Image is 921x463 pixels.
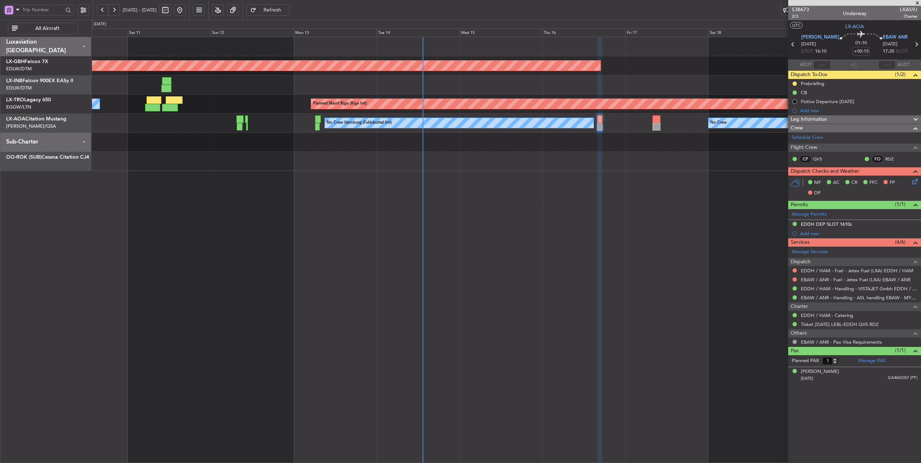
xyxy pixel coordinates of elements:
[792,211,827,218] a: Manage Permits
[885,156,902,162] a: RDZ
[800,61,812,69] span: ATOT
[377,28,460,37] div: Tue 14
[710,118,727,128] div: No Crew
[6,97,24,102] span: LX-TRO
[791,167,859,176] span: Dispatch Checks and Weather
[890,179,895,186] span: FP
[6,78,22,83] span: LX-INB
[883,34,908,41] span: EBAW ANR
[8,23,78,34] button: All Aircraft
[6,78,73,83] a: LX-INBFalcon 900EX EASy II
[801,312,853,318] a: EDDH / HAM - Catering
[19,26,76,31] span: All Aircraft
[6,59,25,64] span: LX-GBH
[888,375,917,381] span: GA4603357 (PP)
[855,40,867,47] span: 01:10
[6,104,31,110] a: EGGW/LTN
[294,28,377,37] div: Mon 13
[801,98,854,105] div: Fictive Departure [DATE]
[123,7,157,13] span: [DATE] - [DATE]
[801,368,839,375] div: [PERSON_NAME]
[801,376,813,381] span: [DATE]
[791,71,827,79] span: Dispatch To-Dos
[898,61,909,69] span: ALDT
[6,155,42,160] span: OO-ROK (SUB)
[843,10,867,17] div: Underway
[327,118,392,128] div: No Crew Hamburg (Fuhlsbuttel Intl)
[813,61,831,69] input: --:--
[895,238,905,246] span: (4/6)
[872,155,883,163] div: FO
[815,48,826,55] span: 16:10
[6,59,48,64] a: LX-GBHFalcon 7X
[791,115,827,124] span: Leg Information
[800,107,917,114] div: Add new
[459,28,542,37] div: Wed 15
[791,144,817,152] span: Flight Crew
[801,41,816,48] span: [DATE]
[792,248,828,256] a: Manage Services
[851,179,857,186] span: CR
[791,329,807,338] span: Others
[313,98,367,109] div: Planned Maint Riga (Riga Intl)
[801,268,913,274] a: EDDH / HAM - Fuel - Jetex Fuel (LXA) EDDH / HAM
[791,124,803,132] span: Crew
[883,41,898,48] span: [DATE]
[792,134,823,141] a: Schedule Crew
[792,13,809,19] span: 2/3
[258,8,287,13] span: Refresh
[858,357,886,365] a: Manage PAX
[801,89,807,96] div: CB
[6,116,25,122] span: LX-AOA
[6,116,66,122] a: LX-AOACitation Mustang
[896,48,908,55] span: ELDT
[128,28,211,37] div: Sat 11
[869,179,878,186] span: FFC
[790,22,803,28] button: UTC
[6,155,89,160] a: OO-ROK (SUB)Cessna Citation CJ4
[845,23,864,30] span: LX-AOA
[813,156,829,162] a: QVS
[6,66,32,72] a: EDLW/DTM
[895,200,905,208] span: (1/1)
[791,238,809,247] span: Services
[801,34,839,41] span: [PERSON_NAME]
[211,28,294,37] div: Sun 12
[895,347,905,354] span: (1/1)
[6,85,32,91] a: EDLW/DTM
[900,13,917,19] span: Charter
[801,277,911,283] a: EBAW / ANR - Fuel - Jetex Fuel (LXA) EBAW / ANR
[814,179,821,186] span: MF
[833,179,839,186] span: AC
[791,303,808,311] span: Charter
[800,230,917,237] div: Add new
[801,321,879,327] a: Ticket [DATE] LEBL-EDDH QVS RDZ
[791,258,811,266] span: Dispatch
[791,347,799,355] span: Pax
[791,201,808,209] span: Permits
[792,6,809,13] span: 538673
[883,48,894,55] span: 17:20
[94,21,106,27] div: [DATE]
[801,48,813,55] span: ETOT
[900,6,917,13] span: LXA59J
[814,190,821,197] span: DP
[801,80,824,87] div: Prebriefing
[799,155,811,163] div: CP
[801,221,852,227] div: EDDH DEP SLOT 1610z
[6,123,56,129] a: [PERSON_NAME]/QSA
[625,28,708,37] div: Fri 17
[792,357,819,365] label: Planned PAX
[708,28,791,37] div: Sat 18
[22,4,63,15] input: Trip Number
[895,71,905,78] span: (1/2)
[801,295,917,301] a: EBAW / ANR - Handling - ASL handling EBAW - MYHANDLING
[246,4,290,16] button: Refresh
[801,286,917,292] a: EDDH / HAM - Handling - VISTAJET Gmbh EDDH / HAM
[801,339,882,345] a: EBAW / ANR - Pax Visa Requirements
[542,28,625,37] div: Thu 16
[6,97,51,102] a: LX-TROLegacy 650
